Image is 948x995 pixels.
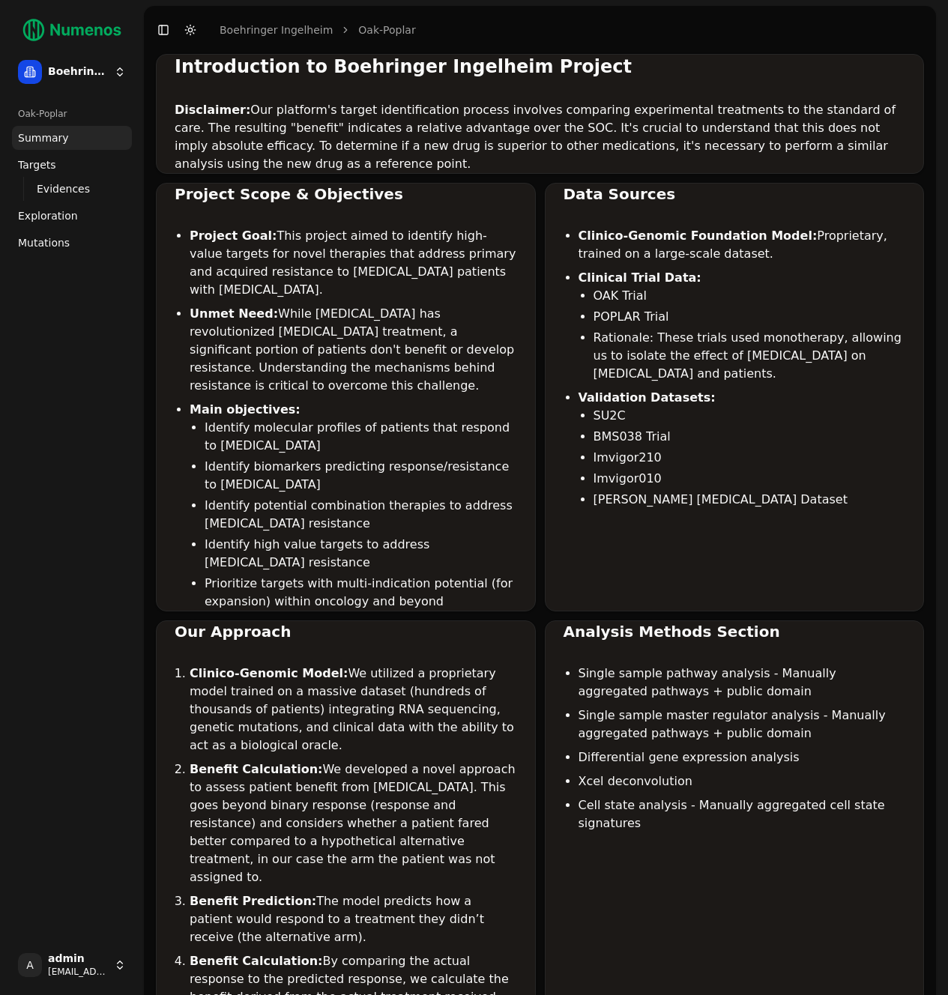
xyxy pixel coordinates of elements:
[48,65,108,79] span: Boehringer Ingelheim
[190,402,301,417] strong: Main objectives:
[190,305,517,395] li: While [MEDICAL_DATA] has revolutionized [MEDICAL_DATA] treatment, a significant portion of patien...
[190,306,278,321] strong: Unmet Need:
[37,181,90,196] span: Evidences
[175,101,905,173] p: Our platform's target identification process involves comparing experimental treatments to the st...
[12,126,132,150] a: Summary
[18,208,78,223] span: Exploration
[205,497,517,533] li: Identify potential combination therapies to address [MEDICAL_DATA] resistance
[594,470,906,488] li: Imvigor010
[579,665,906,701] li: Single sample pathway analysis - Manually aggregated pathways + public domain
[594,329,906,383] li: Rationale: These trials used monotherapy, allowing us to isolate the effect of [MEDICAL_DATA] on ...
[190,954,322,968] strong: Benefit Calculation:
[175,184,517,205] div: Project Scope & Objectives
[175,621,517,642] div: Our Approach
[220,22,416,37] nav: breadcrumb
[12,12,132,48] img: Numenos
[18,953,42,977] span: A
[12,153,132,177] a: Targets
[594,407,906,425] li: SU2C
[48,966,108,978] span: [EMAIL_ADDRESS]
[594,308,906,326] li: POPLAR Trial
[18,157,56,172] span: Targets
[153,19,174,40] button: Toggle Sidebar
[564,184,906,205] div: Data Sources
[579,748,906,766] li: Differential gene expression analysis
[205,458,517,494] li: Identify biomarkers predicting response/resistance to [MEDICAL_DATA]
[190,894,316,908] strong: Benefit Prediction:
[18,130,69,145] span: Summary
[205,419,517,455] li: Identify molecular profiles of patients that respond to [MEDICAL_DATA]
[594,428,906,446] li: BMS038 Trial
[12,204,132,228] a: Exploration
[190,665,517,754] li: We utilized a proprietary model trained on a massive dataset (hundreds of thousands of patients) ...
[12,102,132,126] div: Oak-Poplar
[205,575,517,611] li: Prioritize targets with multi-indication potential (for expansion) within oncology and beyond
[190,227,517,299] li: This project aimed to identify high-value targets for novel therapies that address primary and ac...
[190,760,517,886] li: We developed a novel approach to assess patient benefit from [MEDICAL_DATA]. This goes beyond bin...
[564,621,906,642] div: Analysis Methods Section
[579,772,906,790] li: Xcel deconvolution
[190,762,322,776] strong: Benefit Calculation:
[579,229,818,243] strong: Clinico-Genomic Foundation Model:
[579,270,701,285] strong: Clinical Trial Data:
[18,235,70,250] span: Mutations
[579,707,906,743] li: Single sample master regulator analysis - Manually aggregated pathways + public domain
[48,952,108,966] span: admin
[180,19,201,40] button: Toggle Dark Mode
[12,947,132,983] button: Aadmin[EMAIL_ADDRESS]
[594,287,906,305] li: OAK Trial
[12,231,132,255] a: Mutations
[579,390,716,405] strong: Validation Datasets:
[175,103,250,117] strong: Disclaimer:
[358,22,415,37] a: Oak-Poplar
[220,22,333,37] a: Boehringer Ingelheim
[579,796,906,832] li: Cell state analysis - Manually aggregated cell state signatures
[579,227,906,263] li: Proprietary, trained on a large-scale dataset.
[31,178,114,199] a: Evidences
[594,449,906,467] li: Imvigor210
[205,536,517,572] li: Identify high value targets to address [MEDICAL_DATA] resistance
[190,892,517,946] li: The model predicts how a patient would respond to a treatment they didn’t receive (the alternativ...
[190,229,277,243] strong: Project Goal:
[12,54,132,90] button: Boehringer Ingelheim
[175,55,905,79] div: Introduction to Boehringer Ingelheim Project
[594,491,906,509] li: [PERSON_NAME] [MEDICAL_DATA] Dataset
[190,666,348,680] strong: Clinico-Genomic Model:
